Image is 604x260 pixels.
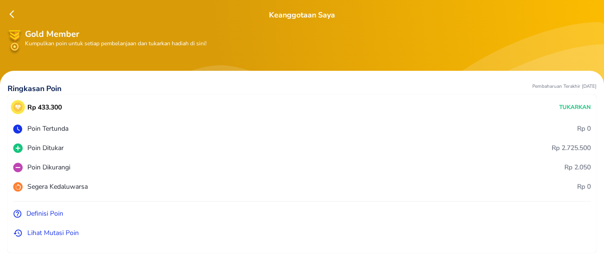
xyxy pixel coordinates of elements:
[27,182,88,192] p: Segera Kedaluwarsa
[552,143,591,153] p: Rp 2.725.500
[559,103,591,111] p: Tukarkan
[564,162,591,172] p: Rp 2.050
[25,28,597,41] p: Gold Member
[577,124,591,134] p: Rp 0
[577,182,591,192] p: Rp 0
[25,41,597,46] p: Kumpulkan poin untuk setiap pembelanjaan dan tukarkan hadiah di sini!
[532,83,596,94] p: Pembaharuan Terakhir [DATE]
[27,143,64,153] p: Poin Ditukar
[27,162,70,172] p: Poin Dikurangi
[27,102,62,112] p: Rp 433.300
[269,9,335,21] p: Keanggotaan Saya
[26,209,63,218] p: Definisi Poin
[8,83,61,94] p: Ringkasan Poin
[27,228,79,238] p: Lihat Mutasi Poin
[27,124,68,134] p: Poin Tertunda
